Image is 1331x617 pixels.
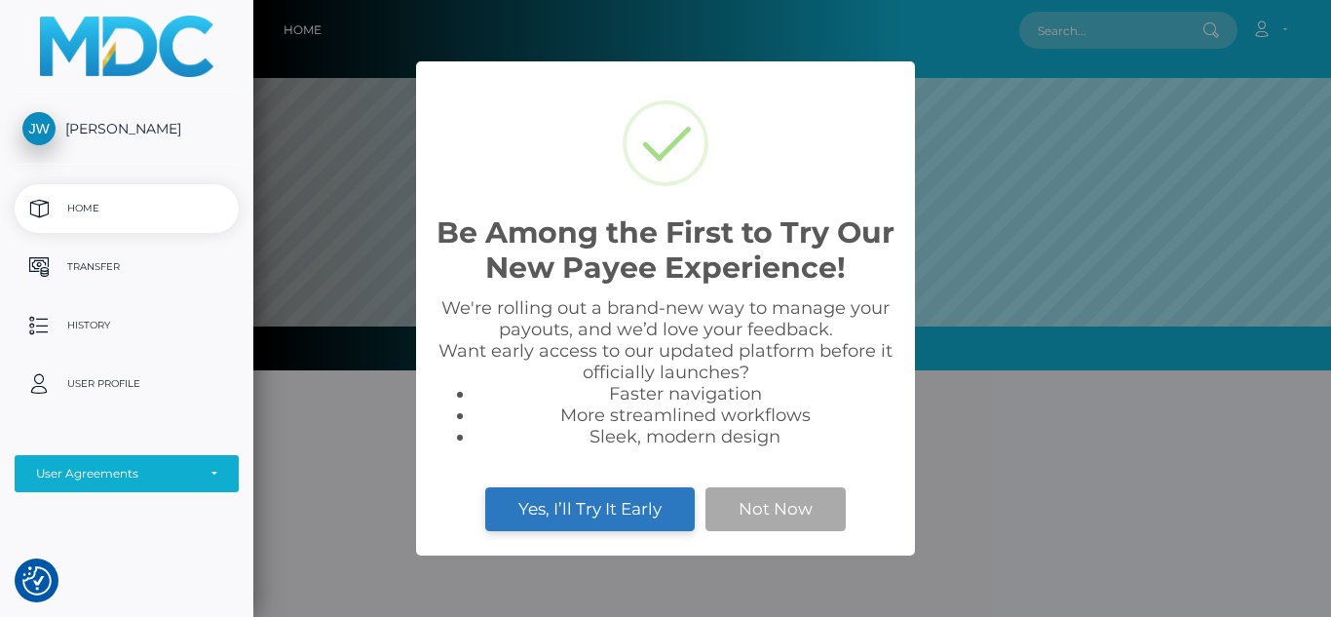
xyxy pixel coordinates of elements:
li: Sleek, modern design [475,426,895,447]
p: User Profile [22,369,231,399]
img: Revisit consent button [22,566,52,596]
p: Home [22,194,231,223]
img: MassPay [40,16,213,77]
div: We're rolling out a brand-new way to manage your payouts, and we’d love your feedback. Want early... [436,297,895,447]
p: History [22,311,231,340]
li: More streamlined workflows [475,405,895,426]
button: Consent Preferences [22,566,52,596]
li: Faster navigation [475,383,895,405]
span: [PERSON_NAME] [15,120,239,137]
button: Not Now [705,487,846,530]
div: User Agreements [36,466,196,482]
button: Yes, I’ll Try It Early [485,487,695,530]
p: Transfer [22,252,231,282]
button: User Agreements [15,455,239,492]
h2: Be Among the First to Try Our New Payee Experience! [436,215,895,286]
